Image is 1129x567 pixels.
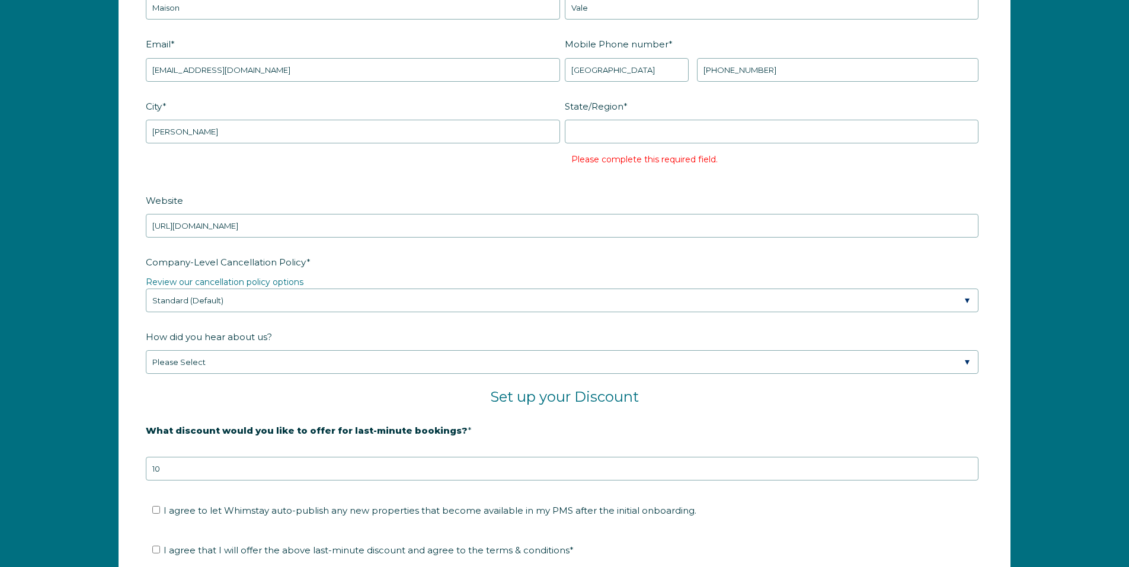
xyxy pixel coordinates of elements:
[152,546,160,553] input: I agree that I will offer the above last-minute discount and agree to the terms & conditions*
[146,97,162,116] span: City
[146,253,306,271] span: Company-Level Cancellation Policy
[152,506,160,514] input: I agree to let Whimstay auto-publish any new properties that become available in my PMS after the...
[146,328,272,346] span: How did you hear about us?
[565,35,669,53] span: Mobile Phone number
[490,388,639,405] span: Set up your Discount
[146,445,331,456] strong: 20% is recommended, minimum of 10%
[164,505,696,516] span: I agree to let Whimstay auto-publish any new properties that become available in my PMS after the...
[164,544,574,556] span: I agree that I will offer the above last-minute discount and agree to the terms & conditions
[146,191,183,210] span: Website
[146,425,468,436] strong: What discount would you like to offer for last-minute bookings?
[146,35,171,53] span: Email
[146,277,303,287] a: Review our cancellation policy options
[565,97,623,116] span: State/Region
[571,154,718,165] label: Please complete this required field.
